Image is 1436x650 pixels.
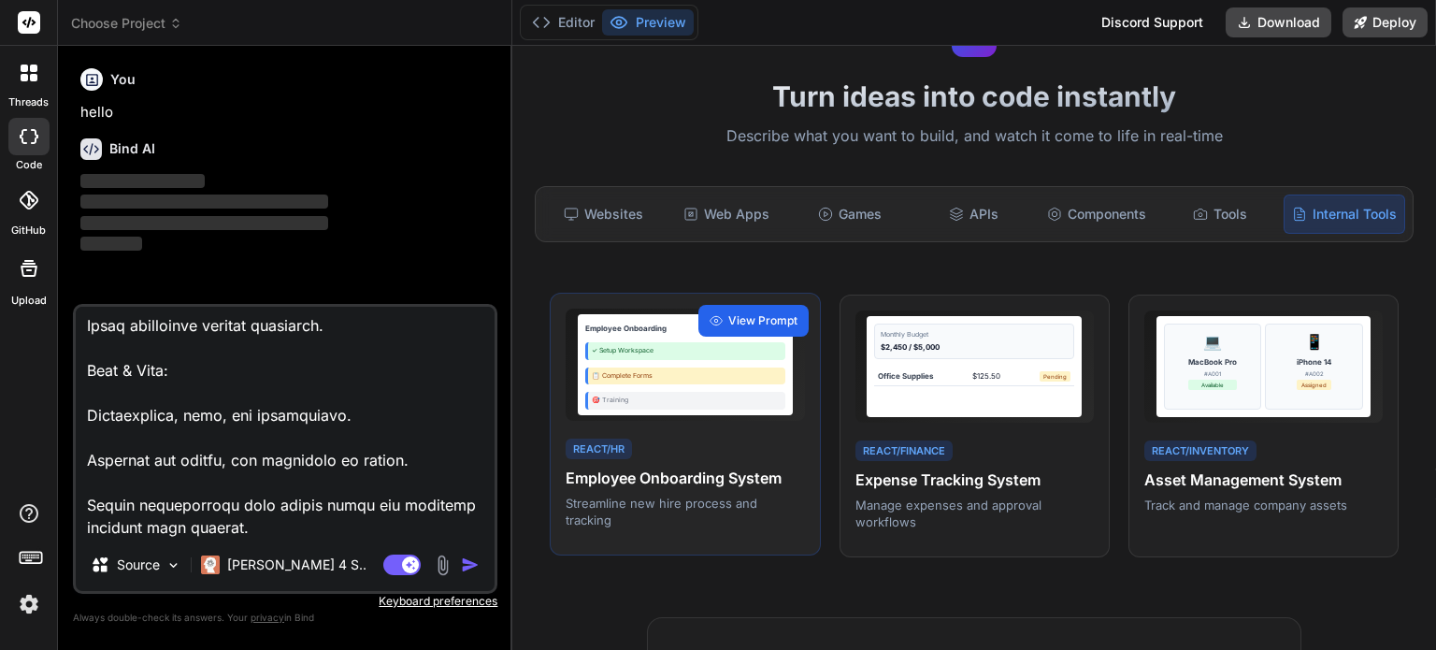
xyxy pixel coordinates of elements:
[109,139,155,158] h6: Bind AI
[585,368,785,385] div: 📋 Complete Forms
[566,495,804,528] p: Streamline new hire process and tracking
[11,223,46,238] label: GitHub
[728,312,797,329] span: View Prompt
[1090,7,1214,37] div: Discord Support
[1160,195,1280,234] div: Tools
[855,469,1094,491] h4: Expense Tracking System
[524,79,1425,113] h1: Turn ideas into code instantly
[524,124,1425,149] p: Describe what you want to build, and watch it come to life in real-time
[11,293,47,309] label: Upload
[13,588,45,620] img: settings
[117,556,160,574] p: Source
[913,195,1033,234] div: APIs
[8,94,49,110] label: threads
[1297,356,1331,368] div: iPhone 14
[585,392,785,410] div: 🎯 Training
[1144,469,1383,491] h4: Asset Management System
[76,307,495,539] textarea: Loremi dol sitam c adipi-elit seddoei tem in utlabor etdolorem & ali enimadminim veniam quisn [Ex...
[80,216,328,230] span: ‌
[1284,195,1405,234] div: Internal Tools
[1343,7,1428,37] button: Deploy
[543,195,663,234] div: Websites
[1144,497,1383,513] p: Track and manage company assets
[881,341,1068,353] div: $2,450 / $5,000
[602,9,694,36] button: Preview
[566,439,632,460] div: React/HR
[585,342,785,360] div: ✓ Setup Workspace
[71,14,182,33] span: Choose Project
[878,370,933,382] div: Office Supplies
[461,556,480,574] img: icon
[1188,380,1237,390] div: Available
[1203,330,1222,353] div: 💻
[110,70,136,89] h6: You
[227,556,366,574] p: [PERSON_NAME] 4 S..
[80,102,494,123] p: hello
[1144,441,1256,462] div: React/Inventory
[73,594,497,609] p: Keyboard preferences
[855,441,953,462] div: React/Finance
[251,612,284,623] span: privacy
[432,555,453,576] img: attachment
[1297,380,1331,390] div: Assigned
[16,157,42,173] label: code
[1188,356,1237,368] div: MacBook Pro
[80,237,142,251] span: ‌
[667,195,786,234] div: Web Apps
[855,497,1094,530] p: Manage expenses and approval workflows
[73,609,497,627] p: Always double-check its answers. Your in Bind
[524,9,602,36] button: Editor
[1226,7,1331,37] button: Download
[80,174,205,188] span: ‌
[585,323,667,334] div: Employee Onboarding
[165,557,181,573] img: Pick Models
[1040,371,1070,382] div: Pending
[1188,369,1237,378] div: #A001
[1305,330,1324,353] div: 📱
[201,556,220,574] img: Claude 4 Sonnet
[80,195,328,209] span: ‌
[972,370,1000,382] div: $125.50
[881,330,1068,340] div: Monthly Budget
[1297,369,1331,378] div: #A002
[790,195,910,234] div: Games
[566,467,804,489] h4: Employee Onboarding System
[1037,195,1156,234] div: Components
